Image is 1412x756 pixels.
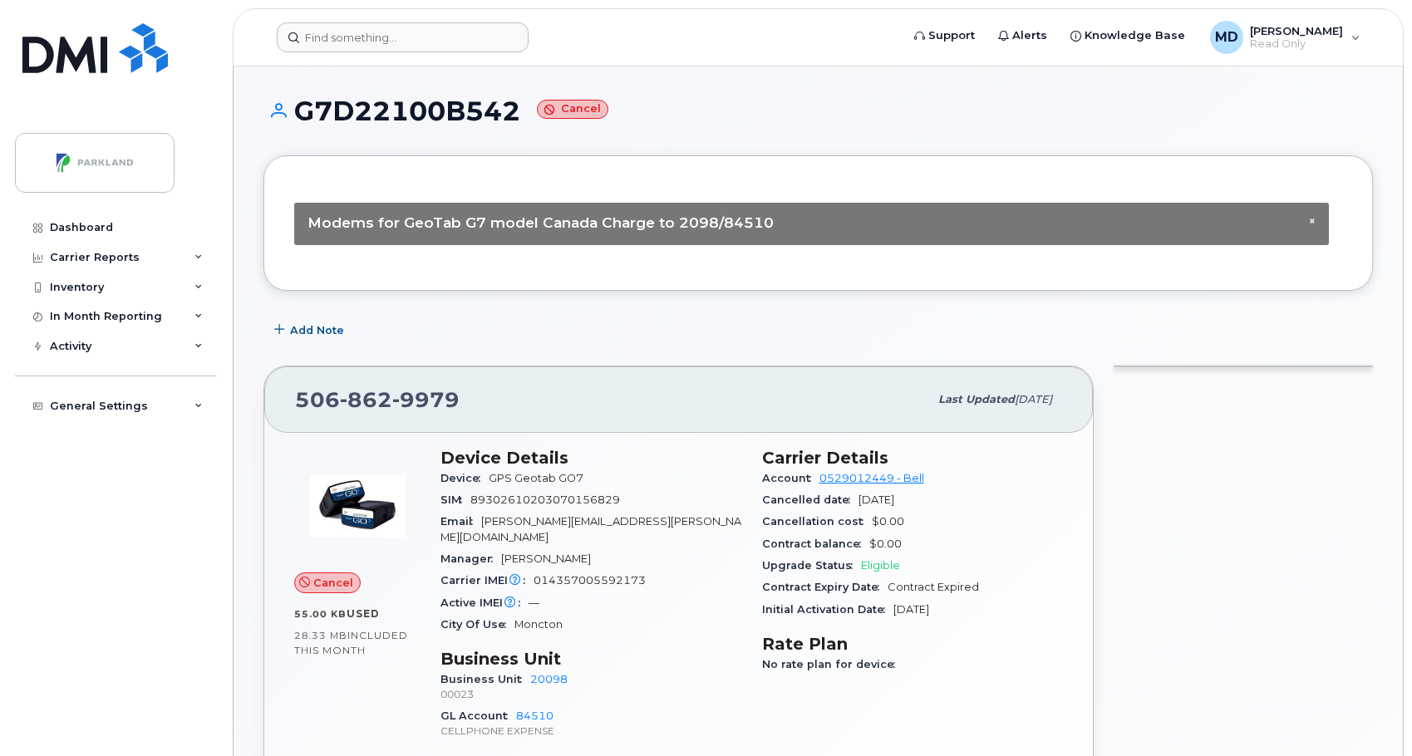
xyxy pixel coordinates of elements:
span: 014357005592173 [534,574,646,587]
button: Close [1309,216,1316,227]
span: Contract Expired [888,581,979,593]
span: [PERSON_NAME] [501,552,591,565]
span: Cancelled date [762,493,859,506]
span: [DATE] [859,493,894,506]
span: Add Note [290,322,344,338]
p: CELLPHONE EXPENSE [440,724,742,738]
span: GL Account [440,709,516,722]
span: 28.33 MB [294,630,347,641]
span: Email [440,515,481,528]
h3: Rate Plan [762,634,1064,654]
span: GPS Geotab GO7 [489,472,583,484]
span: Cancel [313,575,353,591]
span: City Of Use [440,618,514,631]
a: 0529012449 - Bell [819,472,924,484]
span: Moncton [514,618,563,631]
span: $0.00 [869,538,902,550]
span: Initial Activation Date [762,603,893,616]
span: Contract Expiry Date [762,581,888,593]
span: included this month [294,629,408,656]
button: Add Note [263,316,358,346]
span: Contract balance [762,538,869,550]
span: used [347,607,380,620]
span: Cancellation cost [762,515,872,528]
span: Eligible [861,559,900,572]
h3: Carrier Details [762,448,1064,468]
span: 55.00 KB [294,608,347,620]
span: Carrier IMEI [440,574,534,587]
span: Manager [440,552,501,565]
span: Device [440,472,489,484]
span: Business Unit [440,673,530,685]
h3: Device Details [440,448,742,468]
small: Cancel [537,100,608,119]
span: Active IMEI [440,596,529,609]
span: [DATE] [893,603,929,616]
span: — [529,596,539,609]
span: No rate plan for device [762,658,903,670]
p: 00023 [440,687,742,701]
a: 20098 [530,673,568,685]
span: × [1309,214,1316,227]
span: 862 [340,387,392,412]
span: $0.00 [872,515,904,528]
span: Modems for GeoTab G7 model Canada Charge to 2098/84510 [307,214,774,231]
img: image20231002-3703462-1fvnv9g.jpeg [307,456,407,556]
h3: Business Unit [440,649,742,669]
span: 89302610203070156829 [470,493,620,506]
h1: G7D22100B542 [263,96,1373,125]
span: 9979 [392,387,460,412]
span: Account [762,472,819,484]
span: Upgrade Status [762,559,861,572]
span: [PERSON_NAME][EMAIL_ADDRESS][PERSON_NAME][DOMAIN_NAME] [440,515,741,542]
span: 506 [295,387,460,412]
span: Last updated [938,393,1015,405]
span: SIM [440,493,470,506]
a: 84510 [516,709,553,722]
span: [DATE] [1015,393,1052,405]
